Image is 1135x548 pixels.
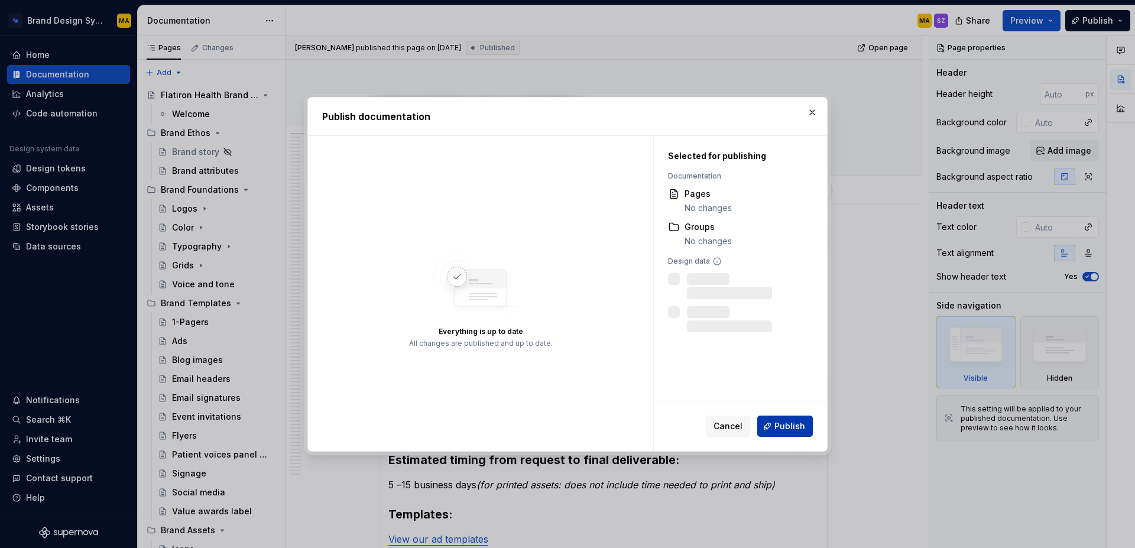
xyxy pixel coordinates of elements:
div: All changes are published and up to date. [409,338,553,348]
div: Documentation [668,171,807,181]
span: Publish [774,420,805,432]
div: No changes [685,202,732,214]
div: Pages [685,188,732,200]
div: Groups [685,221,732,233]
div: Everything is up to date [439,326,523,336]
button: Publish [757,416,813,437]
span: Cancel [714,420,742,432]
div: Selected for publishing [668,150,807,162]
div: No changes [685,235,732,247]
div: Design data [668,257,807,266]
button: Cancel [706,416,750,437]
h2: Publish documentation [322,109,813,124]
